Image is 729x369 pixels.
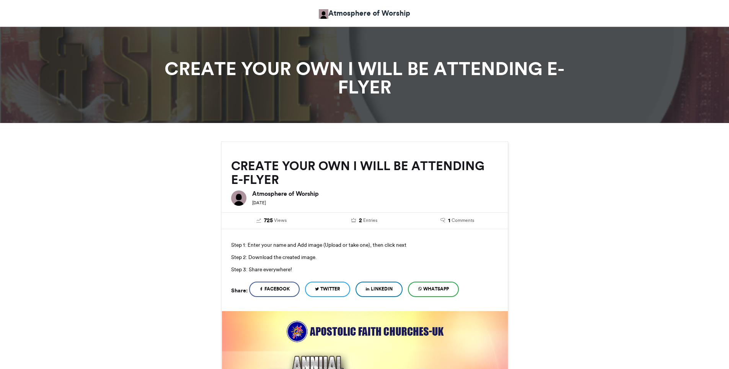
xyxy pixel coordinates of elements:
[231,190,246,206] img: Atmosphere of Worship
[452,217,474,224] span: Comments
[320,285,340,292] span: Twitter
[448,216,450,225] span: 1
[319,8,410,19] a: Atmosphere of Worship
[305,282,350,297] a: Twitter
[371,285,393,292] span: LinkedIn
[423,285,449,292] span: WhatsApp
[359,216,362,225] span: 2
[252,200,266,205] small: [DATE]
[249,282,300,297] a: Facebook
[152,59,577,96] h1: CREATE YOUR OWN I WILL BE ATTENDING E-FLYER
[264,285,290,292] span: Facebook
[324,216,405,225] a: 2 Entries
[231,285,248,295] h5: Share:
[231,239,498,276] p: Step 1: Enter your name and Add image (Upload or take one), then click next Step 2: Download the ...
[408,282,459,297] a: WhatsApp
[231,216,313,225] a: 725 Views
[319,9,328,19] img: Atmosphere Of Worship
[231,159,498,187] h2: CREATE YOUR OWN I WILL BE ATTENDING E-FLYER
[363,217,377,224] span: Entries
[264,216,273,225] span: 725
[356,282,403,297] a: LinkedIn
[274,217,287,224] span: Views
[417,216,498,225] a: 1 Comments
[252,190,498,197] h6: Atmosphere of Worship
